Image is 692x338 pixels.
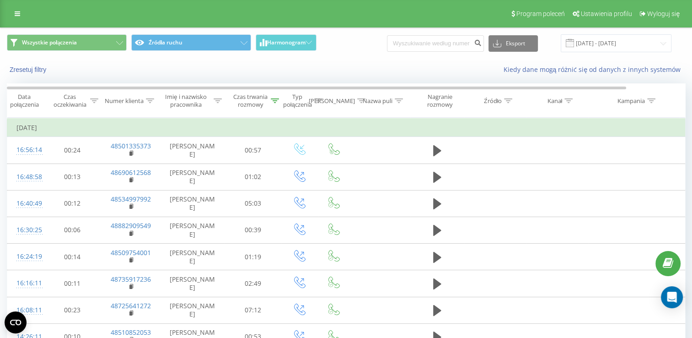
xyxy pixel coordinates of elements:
[131,34,251,51] button: Źródła ruchu
[16,145,42,154] font: 16:56:14
[44,137,101,164] td: 00:24
[16,278,42,287] font: 16:16:11
[161,270,225,297] td: [PERSON_NAME]
[161,297,225,323] td: [PERSON_NAME]
[44,244,101,270] td: 00:14
[617,97,645,105] div: Kampania
[547,97,562,105] div: Kanał
[44,297,101,323] td: 00:23
[267,39,306,46] span: Harmonogram
[225,137,282,164] td: 00:57
[7,65,51,74] button: Zresetuj filtry
[111,328,151,337] a: 48510852053
[111,248,151,257] a: 48509754001
[111,195,151,203] a: 48534997992
[225,270,282,297] td: 02:49
[149,39,182,46] font: Źródła ruchu
[283,93,312,109] div: Typ połączenia
[503,65,685,74] a: Kiedy dane mogą różnić się od danych z innych systemów
[225,297,282,323] td: 07:12
[52,93,88,109] div: Czas oczekiwania
[225,217,282,243] td: 00:39
[16,172,42,181] font: 16:48:58
[225,244,282,270] td: 01:19
[111,221,151,230] a: 48882909549
[16,305,42,314] font: 16:08:11
[111,142,151,150] a: 48501335373
[232,93,268,109] div: Czas trwania rozmowy
[256,34,316,51] button: Harmonogram
[516,10,565,17] span: Program poleceń
[44,270,101,297] td: 00:11
[225,164,282,190] td: 01:02
[225,190,282,217] td: 05:03
[161,93,212,109] div: Imię i nazwisko pracownika
[5,311,27,333] button: Otwórz widżet CMP
[387,35,484,52] input: Wyszukiwanie według numeru
[161,244,225,270] td: [PERSON_NAME]
[16,252,42,261] font: 16:24:19
[105,97,144,105] div: Numer klienta
[44,190,101,217] td: 00:12
[161,217,225,243] td: [PERSON_NAME]
[111,275,151,283] a: 48735917236
[111,168,151,177] a: 48690612568
[506,40,525,47] font: Eksport
[44,164,101,190] td: 00:13
[161,190,225,217] td: [PERSON_NAME]
[418,93,462,109] div: Nagranie rozmowy
[488,35,538,52] button: Eksport
[363,97,392,105] div: Nazwa puli
[581,10,632,17] span: Ustawienia profilu
[16,199,42,207] font: 16:40:49
[7,34,127,51] button: Wszystkie połączenia
[161,164,225,190] td: [PERSON_NAME]
[661,286,683,308] div: Otwórz komunikator Intercom Messenger
[309,97,355,105] div: [PERSON_NAME]
[7,93,41,109] div: Data połączenia
[647,10,680,17] span: Wyloguj się
[111,301,151,310] a: 48725641272
[484,97,502,105] div: Źródło
[161,137,225,164] td: [PERSON_NAME]
[16,225,42,234] font: 16:30:25
[22,39,77,46] span: Wszystkie połączenia
[44,217,101,243] td: 00:06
